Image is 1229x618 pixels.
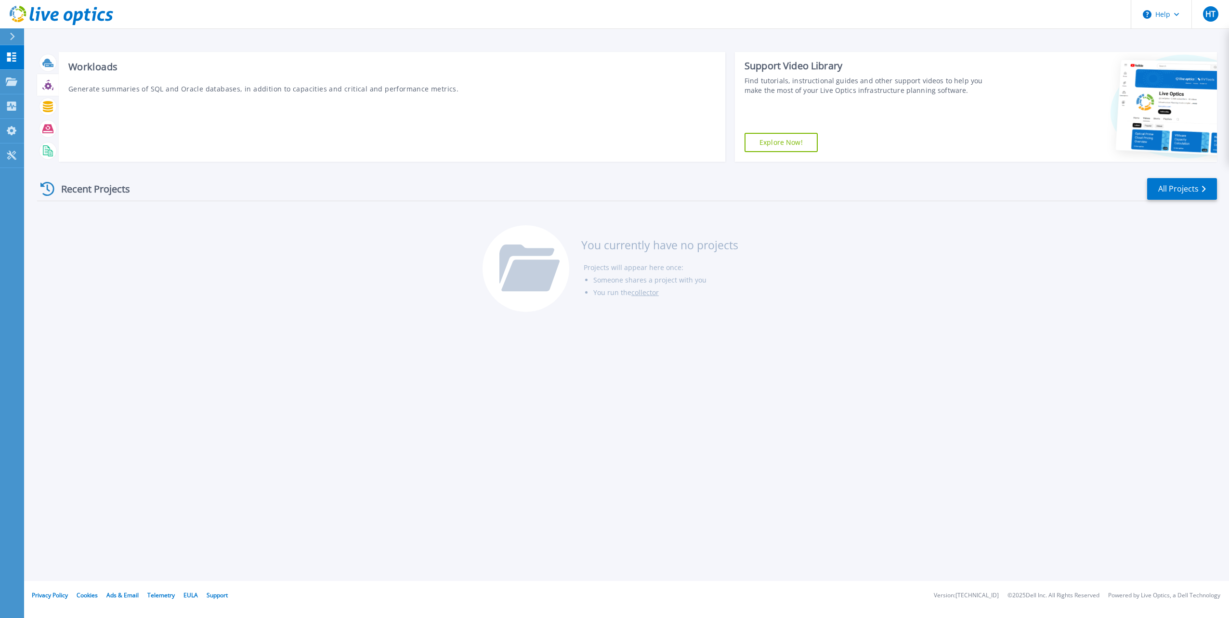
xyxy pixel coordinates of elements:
li: Someone shares a project with you [593,274,738,286]
li: You run the [593,286,738,299]
h3: You currently have no projects [581,240,738,250]
div: Find tutorials, instructional guides and other support videos to help you make the most of your L... [745,76,994,95]
p: Generate summaries of SQL and Oracle databases, in addition to capacities and critical and perfor... [68,84,716,94]
a: Explore Now! [745,133,818,152]
li: Powered by Live Optics, a Dell Technology [1108,592,1220,599]
li: © 2025 Dell Inc. All Rights Reserved [1007,592,1099,599]
div: Recent Projects [37,177,143,201]
li: Version: [TECHNICAL_ID] [934,592,999,599]
a: collector [631,288,659,297]
h3: Workloads [68,62,716,72]
li: Projects will appear here once: [584,261,738,274]
a: Cookies [77,591,98,599]
a: Telemetry [147,591,175,599]
a: Support [207,591,228,599]
div: Support Video Library [745,60,994,72]
span: HT [1205,10,1216,18]
a: All Projects [1147,178,1217,200]
a: Ads & Email [106,591,139,599]
a: Privacy Policy [32,591,68,599]
a: EULA [183,591,198,599]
